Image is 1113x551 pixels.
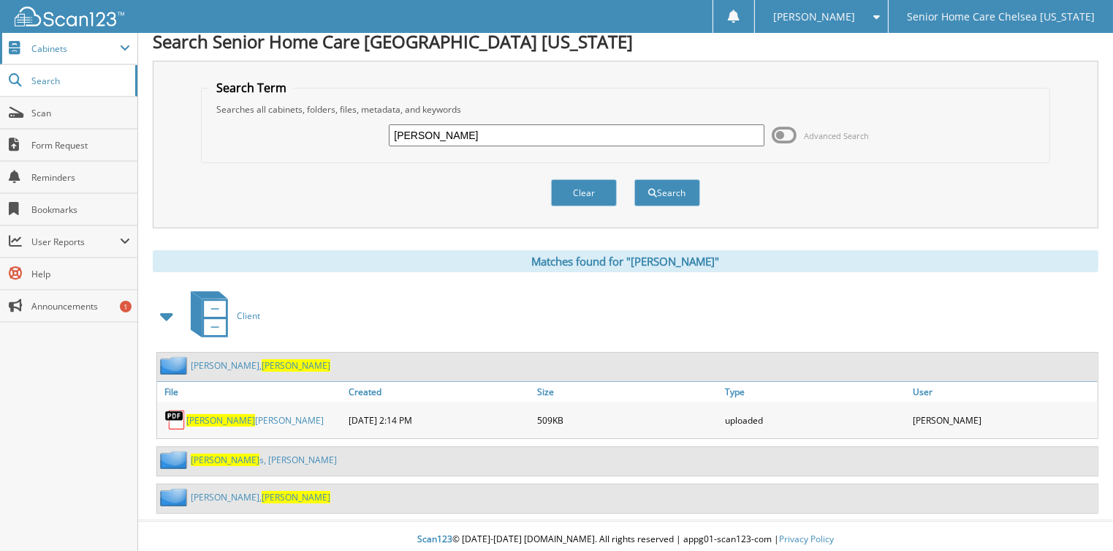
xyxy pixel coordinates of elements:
a: Type [721,382,909,402]
span: Senior Home Care Chelsea [US_STATE] [907,12,1095,21]
a: Privacy Policy [779,533,834,545]
a: [PERSON_NAME],[PERSON_NAME] [191,491,330,503]
legend: Search Term [209,80,294,96]
span: Advanced Search [805,130,870,141]
span: [PERSON_NAME] [186,414,255,427]
h1: Search Senior Home Care [GEOGRAPHIC_DATA] [US_STATE] [153,29,1098,53]
div: [PERSON_NAME] [910,405,1098,435]
a: [PERSON_NAME],[PERSON_NAME] [191,359,330,372]
img: folder2.png [160,451,191,469]
a: Client [182,287,260,345]
span: [PERSON_NAME] [191,454,259,466]
span: Search [31,75,128,87]
span: Cabinets [31,42,120,55]
span: Form Request [31,139,130,151]
span: Scan123 [417,533,452,545]
span: Bookmarks [31,203,130,216]
div: [DATE] 2:14 PM [345,405,533,435]
img: folder2.png [160,488,191,506]
a: [PERSON_NAME][PERSON_NAME] [186,414,324,427]
span: Announcements [31,300,130,312]
span: Reminders [31,171,130,184]
span: [PERSON_NAME] [773,12,855,21]
a: File [157,382,345,402]
a: Size [533,382,721,402]
iframe: Chat Widget [1040,481,1113,551]
img: folder2.png [160,356,191,375]
span: Help [31,268,130,280]
button: Clear [551,179,617,206]
span: [PERSON_NAME] [262,491,330,503]
div: Matches found for "[PERSON_NAME]" [153,250,1098,272]
div: 509KB [533,405,721,435]
span: User Reports [31,236,120,248]
img: scan123-logo-white.svg [15,7,124,26]
span: [PERSON_NAME] [262,359,330,372]
div: 1 [120,301,132,312]
span: Scan [31,107,130,119]
div: Searches all cabinets, folders, files, metadata, and keywords [209,103,1043,116]
img: PDF.png [164,409,186,431]
a: [PERSON_NAME]s, [PERSON_NAME] [191,454,337,466]
a: User [910,382,1098,402]
span: Client [237,310,260,322]
a: Created [345,382,533,402]
button: Search [634,179,700,206]
div: uploaded [721,405,909,435]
